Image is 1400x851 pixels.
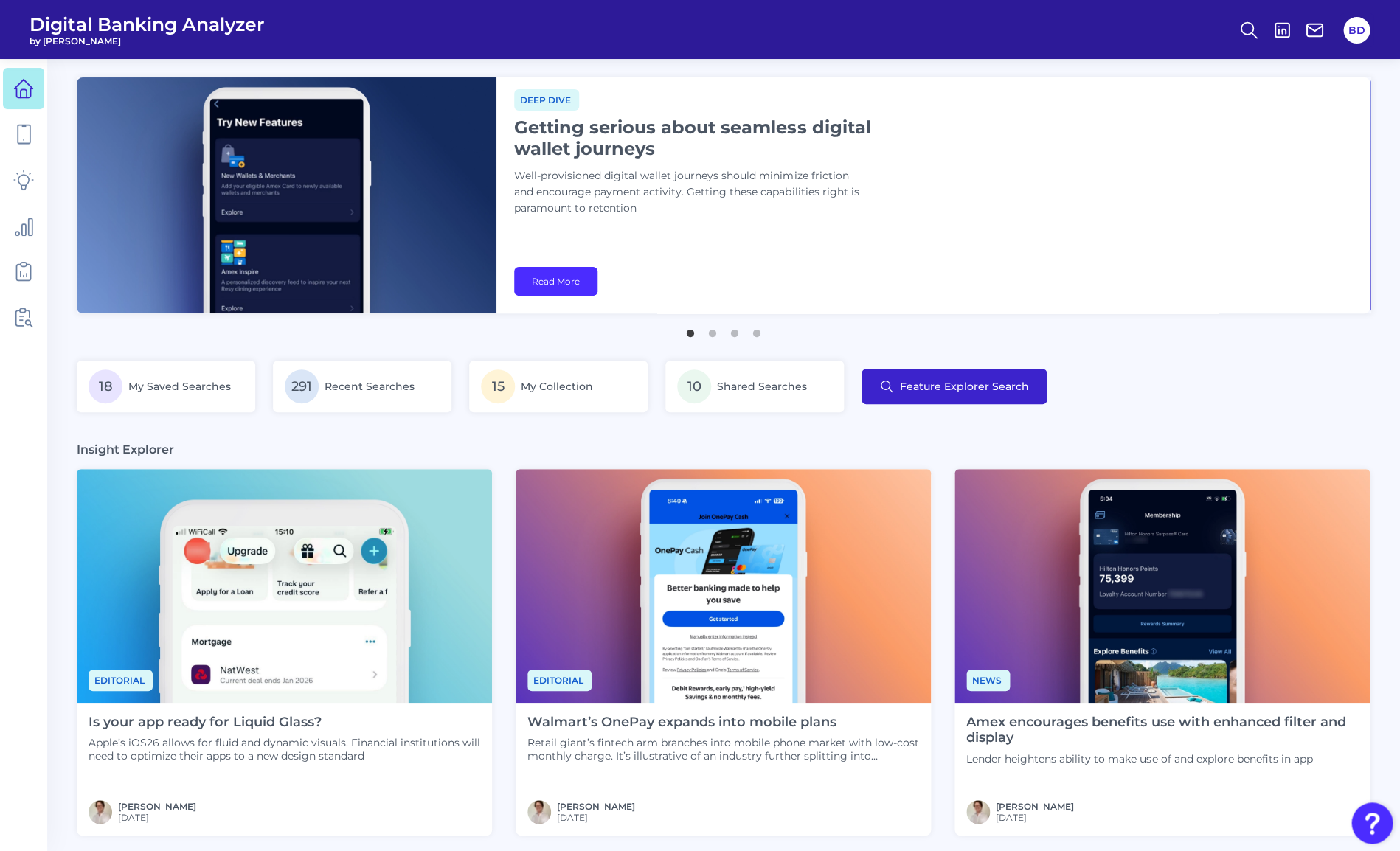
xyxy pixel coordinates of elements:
span: by [PERSON_NAME] [30,35,265,46]
button: Open Resource Center [1351,802,1393,844]
h4: Amex encourages benefits use with enhanced filter and display [966,715,1358,746]
span: Recent Searches [325,380,415,393]
button: 3 [727,322,742,337]
span: Shared Searches [717,380,807,393]
p: Apple’s iOS26 allows for fluid and dynamic visuals. Financial institutions will need to optimize ... [89,736,480,763]
img: Editorial - Phone Zoom In.png [77,469,492,703]
span: My Saved Searches [128,380,231,393]
span: News [966,670,1010,691]
a: Editorial [527,673,592,687]
button: 1 [683,322,698,337]
p: Lender heightens ability to make use of and explore benefits in app [966,752,1358,765]
a: 18My Saved Searches [77,361,255,412]
img: News - Phone (3).png [516,469,931,703]
button: BD [1343,17,1370,44]
a: [PERSON_NAME] [557,801,635,812]
p: Well-provisioned digital wallet journeys should minimize friction and encourage payment activity.... [514,168,883,217]
p: Retail giant’s fintech arm branches into mobile phone market with low-cost monthly charge. It’s i... [527,736,919,763]
a: [PERSON_NAME] [118,801,196,812]
a: Deep dive [514,92,579,106]
h4: Walmart’s OnePay expands into mobile plans [527,715,919,731]
span: Editorial [89,670,153,691]
span: Deep dive [514,89,579,111]
button: 2 [705,322,720,337]
span: 291 [285,369,319,403]
span: Feature Explorer Search [900,381,1029,392]
button: 4 [749,322,764,337]
a: 15My Collection [469,361,648,412]
span: 10 [677,369,711,403]
a: [PERSON_NAME] [996,801,1074,812]
span: 15 [481,369,515,403]
span: Editorial [527,670,592,691]
a: Read More [514,267,597,296]
img: MIchael McCaw [89,800,112,824]
span: [DATE] [118,812,196,823]
img: News - Phone (4).png [954,469,1370,703]
h3: Insight Explorer [77,442,174,457]
h4: Is your app ready for Liquid Glass? [89,715,480,731]
span: [DATE] [996,812,1074,823]
img: MIchael McCaw [966,800,990,824]
a: Editorial [89,673,153,687]
a: 291Recent Searches [273,361,451,412]
img: MIchael McCaw [527,800,551,824]
a: News [966,673,1010,687]
span: Digital Banking Analyzer [30,13,265,35]
span: 18 [89,369,122,403]
h1: Getting serious about seamless digital wallet journeys [514,117,883,159]
button: Feature Explorer Search [862,369,1047,404]
a: 10Shared Searches [665,361,844,412]
span: [DATE] [557,812,635,823]
img: bannerImg [77,77,496,313]
span: My Collection [521,380,593,393]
